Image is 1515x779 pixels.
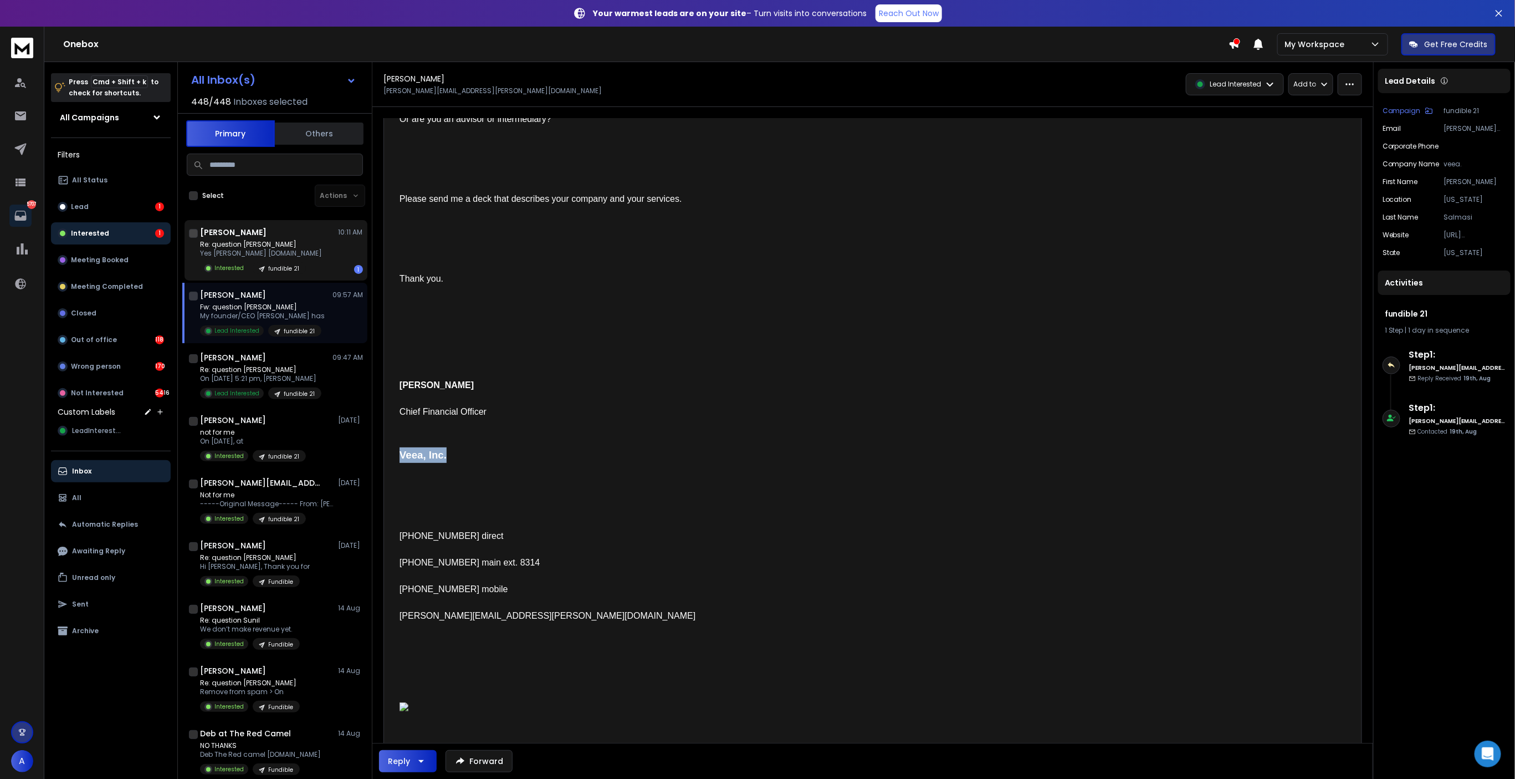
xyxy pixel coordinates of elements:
[200,227,267,238] h1: [PERSON_NAME]
[191,74,255,85] h1: All Inbox(s)
[11,38,33,58] img: logo
[1444,177,1506,186] p: [PERSON_NAME]
[1293,80,1316,89] p: Add to
[1409,348,1506,362] h6: Step 1 :
[268,703,293,711] p: Fundible
[200,249,322,258] p: Yes [PERSON_NAME] [DOMAIN_NAME]
[155,362,164,371] div: 170
[200,240,322,249] p: Re: question [PERSON_NAME]
[200,750,321,759] p: Deb The Red camel [DOMAIN_NAME]
[233,95,308,109] h3: Inboxes selected
[593,8,746,19] strong: Your warmest leads are on your site
[400,405,723,419] div: Chief Financial Officer
[71,202,89,211] p: Lead
[284,390,315,398] p: fundible 21
[446,750,513,772] button: Forward
[284,327,315,335] p: fundible 21
[200,500,333,508] p: -----Original Message----- From: [PERSON_NAME]
[1383,142,1439,151] p: Corporate Phone
[338,541,363,550] p: [DATE]
[72,600,89,609] p: Sent
[1210,80,1261,89] p: Lead Interested
[383,73,444,84] h1: [PERSON_NAME]
[71,229,109,238] p: Interested
[379,750,437,772] button: Reply
[1409,401,1506,415] h6: Step 1 :
[200,303,325,312] p: Fw: question [PERSON_NAME]
[1444,124,1506,133] p: [PERSON_NAME][EMAIL_ADDRESS][DOMAIN_NAME]
[275,121,364,146] button: Others
[400,380,474,390] b: [PERSON_NAME]
[1464,374,1491,383] span: 19th, Aug
[60,112,119,123] h1: All Campaigns
[72,627,99,635] p: Archive
[71,256,129,264] p: Meeting Booked
[72,176,108,185] p: All Status
[200,562,310,571] p: Hi [PERSON_NAME], Thank you for
[1450,427,1477,436] span: 19th, Aug
[1409,417,1506,425] h6: [PERSON_NAME][EMAIL_ADDRESS][DOMAIN_NAME]
[1444,106,1506,115] p: fundible 21
[400,702,723,711] img: d31daebc-0f33-40fe-a6a5-9cb419a5a881
[71,282,143,291] p: Meeting Completed
[400,272,723,286] div: Thank you.
[200,491,333,500] p: Not for me
[1385,325,1404,335] span: 1 Step
[338,666,363,675] p: 14 Aug
[155,389,164,398] div: 5416
[200,437,306,446] p: On [DATE], at
[338,416,363,425] p: [DATE]
[51,169,171,191] button: All Status
[332,353,363,362] p: 09:47 AM
[1383,106,1433,115] button: Campaign
[72,520,138,529] p: Automatic Replies
[69,77,158,99] p: Press to check for shortcuts.
[51,567,171,589] button: Unread only
[214,327,259,335] p: Lead Interested
[338,478,363,487] p: [DATE]
[200,679,300,688] p: Re: question [PERSON_NAME]
[200,540,266,551] h1: [PERSON_NAME]
[1409,325,1470,335] span: 1 day in sequence
[1385,308,1504,319] h1: fundible 21
[200,665,266,676] h1: [PERSON_NAME]
[383,86,602,95] p: [PERSON_NAME][EMAIL_ADDRESS][PERSON_NAME][DOMAIN_NAME]
[268,515,299,523] p: fundible 21
[51,355,171,378] button: Wrong person170
[400,449,447,461] b: Veea, Inc.
[155,335,164,344] div: 118
[1383,177,1418,186] p: First Name
[200,728,291,739] h1: Deb at The Red Camel
[51,302,171,324] button: Closed
[400,192,723,206] div: Please send me a deck that describes your company and your services.
[11,750,33,772] button: A
[51,106,171,129] button: All Campaigns
[51,487,171,509] button: All
[51,222,171,245] button: Interested1
[1401,33,1496,55] button: Get Free Credits
[1444,213,1506,222] p: Salmasi
[71,335,117,344] p: Out of office
[1383,213,1419,222] p: Last Name
[51,382,171,404] button: Not Interested5416
[214,640,244,648] p: Interested
[1385,75,1436,86] p: Lead Details
[1475,741,1501,767] div: Open Intercom Messenger
[268,578,293,586] p: Fundible
[202,191,224,200] label: Select
[1444,231,1506,240] p: [URL][DOMAIN_NAME]
[1418,427,1477,436] p: Contacted
[200,428,306,437] p: not for me
[1383,160,1440,169] p: Company Name
[51,460,171,482] button: Inbox
[51,540,171,562] button: Awaiting Reply
[58,406,115,417] h3: Custom Labels
[214,452,244,460] p: Interested
[200,477,322,488] h1: [PERSON_NAME][EMAIL_ADDRESS][DOMAIN_NAME]
[332,291,363,299] p: 09:57 AM
[200,312,325,320] p: My founder/CEO [PERSON_NAME] has
[1383,195,1412,204] p: location
[51,329,171,351] button: Out of office118
[1383,248,1400,257] p: State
